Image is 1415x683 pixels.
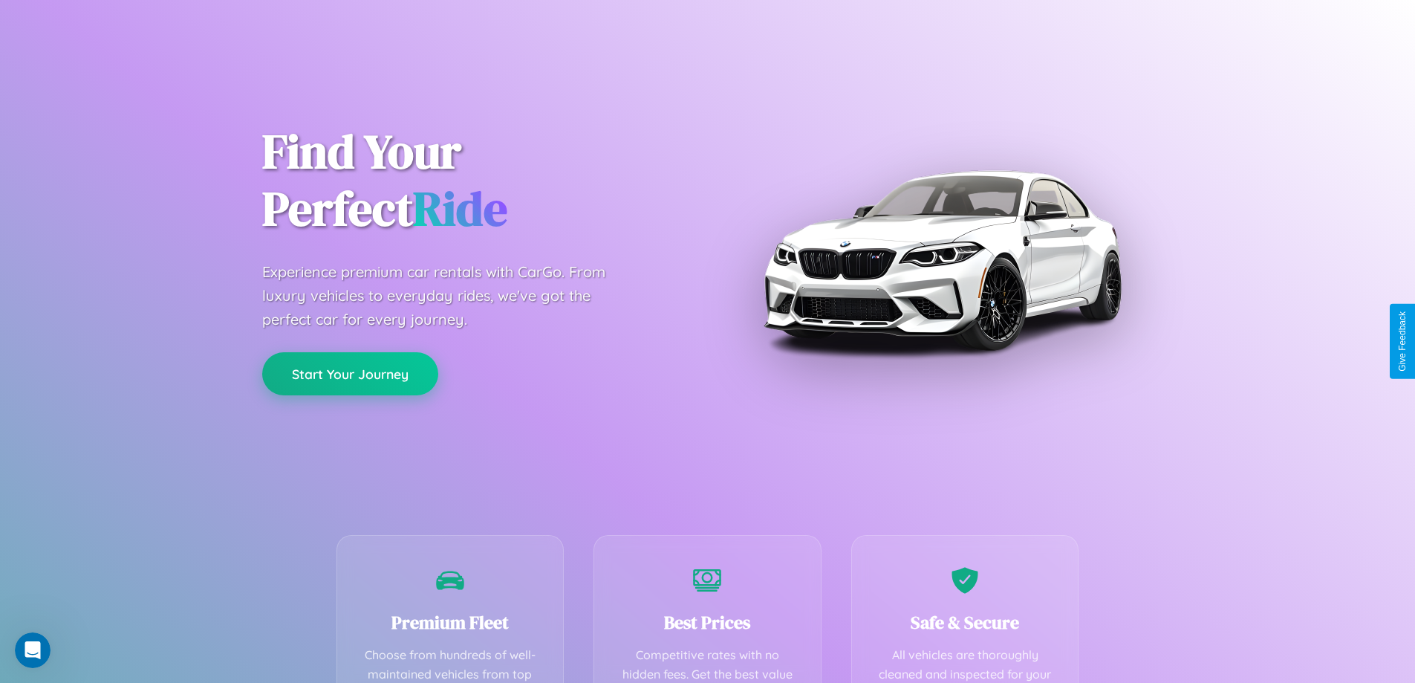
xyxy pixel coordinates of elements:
img: Premium BMW car rental vehicle [756,74,1128,446]
h3: Best Prices [617,610,798,635]
button: Start Your Journey [262,352,438,395]
p: Experience premium car rentals with CarGo. From luxury vehicles to everyday rides, we've got the ... [262,260,634,331]
span: Ride [413,176,507,241]
iframe: Intercom live chat [15,632,51,668]
h3: Premium Fleet [360,610,541,635]
h3: Safe & Secure [874,610,1056,635]
div: Give Feedback [1397,311,1408,372]
h1: Find Your Perfect [262,123,686,238]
